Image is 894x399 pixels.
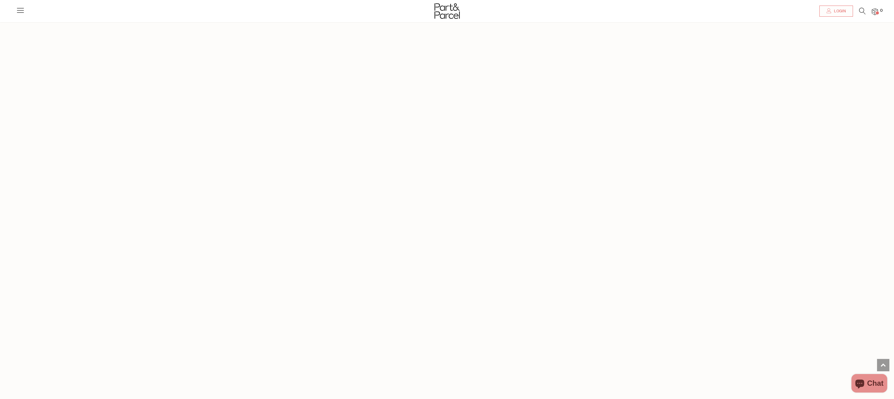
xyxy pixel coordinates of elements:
[872,8,878,15] a: 0
[879,8,884,14] span: 0
[850,374,889,394] inbox-online-store-chat: Shopify online store chat
[819,6,853,17] a: Login
[435,3,460,19] img: Part&Parcel
[832,9,846,14] span: Login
